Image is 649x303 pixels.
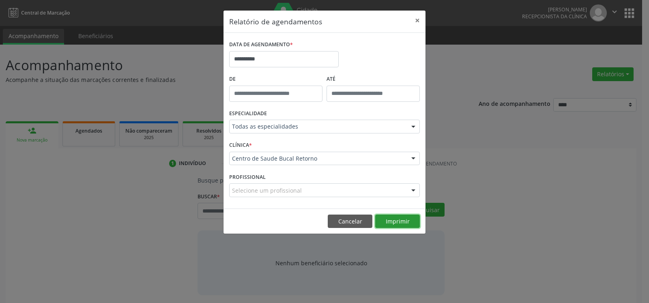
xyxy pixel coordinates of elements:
[232,155,403,163] span: Centro de Saude Bucal Retorno
[229,73,322,86] label: De
[375,215,420,228] button: Imprimir
[229,16,322,27] h5: Relatório de agendamentos
[229,139,252,152] label: CLÍNICA
[232,122,403,131] span: Todas as especialidades
[229,171,266,183] label: PROFISSIONAL
[328,215,372,228] button: Cancelar
[409,11,426,30] button: Close
[229,39,293,51] label: DATA DE AGENDAMENTO
[327,73,420,86] label: ATÉ
[232,186,302,195] span: Selecione um profissional
[229,107,267,120] label: ESPECIALIDADE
